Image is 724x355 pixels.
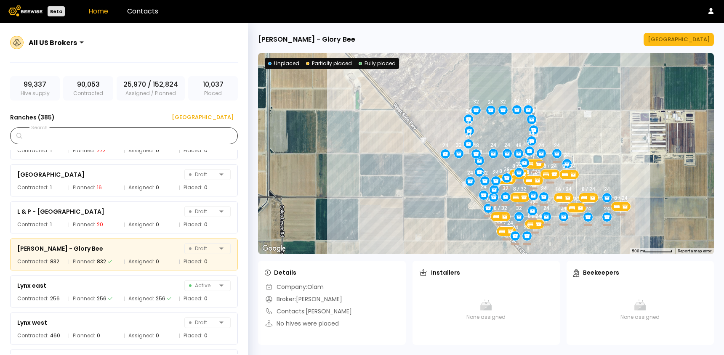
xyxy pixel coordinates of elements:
[582,186,595,192] div: 8 / 24
[156,257,159,266] div: 0
[678,249,711,253] a: Report a map error
[492,170,498,175] div: 24
[604,206,610,212] div: 24
[88,6,108,16] a: Home
[528,213,541,219] div: 8 / 24
[500,99,506,105] div: 32
[419,268,460,277] div: Installers
[204,257,208,266] div: 0
[17,170,85,180] div: [GEOGRAPHIC_DATA]
[632,249,644,253] span: 500 m
[128,257,154,266] span: Assigned:
[564,152,570,158] div: 24
[500,220,513,226] div: 8 / 24
[442,143,448,148] div: 24
[265,283,324,291] div: Company: Olam
[156,331,159,340] div: 0
[538,143,544,148] div: 24
[560,205,566,211] div: 24
[128,146,154,155] span: Assigned:
[528,108,534,114] div: 24
[488,99,494,105] div: 24
[494,205,507,211] div: 8 / 32
[97,220,103,229] div: 20
[97,183,102,192] div: 16
[189,207,216,217] span: Draft
[204,220,208,229] div: 0
[614,195,627,201] div: 8 / 24
[419,283,553,337] div: None assigned
[97,257,106,266] div: 832
[156,183,159,192] div: 0
[17,146,48,155] span: Contracted:
[265,307,352,316] div: Contacts: [PERSON_NAME]
[10,111,55,123] h3: Ranches ( 385 )
[569,196,583,202] div: 8 / 32
[306,60,352,67] div: Partially placed
[127,6,158,16] a: Contacts
[184,183,202,192] span: Placed:
[156,146,159,155] div: 0
[530,200,535,206] div: 32
[77,79,100,90] span: 90,053
[260,243,288,254] img: Google
[156,220,159,229] div: 0
[512,225,518,230] div: 24
[513,186,526,192] div: 8 / 32
[516,143,522,148] div: 48
[604,186,610,192] div: 24
[585,206,591,212] div: 24
[17,318,47,328] div: Lynx west
[128,294,154,303] span: Assigned:
[204,183,208,192] div: 0
[189,318,216,328] span: Draft
[573,283,707,337] div: None assigned
[73,220,95,229] span: Planned:
[481,184,487,190] div: 24
[525,98,531,104] div: 32
[562,163,576,169] div: 8 / 24
[466,108,471,114] div: 24
[10,76,60,101] div: Hive supply
[50,146,52,155] div: 1
[97,146,106,155] div: 272
[260,243,288,254] a: Open this area in Google Maps (opens a new window)
[17,183,48,192] span: Contracted:
[117,76,185,101] div: Assigned / Planned
[541,185,547,191] div: 24
[17,207,104,217] div: L & P - [GEOGRAPHIC_DATA]
[529,130,535,136] div: 24
[467,170,473,176] div: 24
[504,142,510,148] div: 24
[73,183,95,192] span: Planned:
[17,220,48,229] span: Contracted:
[50,257,59,266] div: 832
[204,294,208,303] div: 0
[359,60,396,67] div: Fully placed
[17,281,46,291] div: Lynx east
[24,79,46,90] span: 99,337
[189,170,216,180] span: Draft
[573,268,619,277] div: Beekeepers
[644,33,714,46] button: [GEOGRAPHIC_DATA]
[50,331,60,340] div: 460
[516,205,522,211] div: 32
[189,244,216,254] span: Draft
[526,140,532,146] div: 32
[204,146,208,155] div: 0
[29,37,77,48] div: All US Brokers
[166,113,234,122] div: [GEOGRAPHIC_DATA]
[184,220,202,229] span: Placed:
[8,5,43,16] img: Beewise logo
[516,161,522,167] div: 32
[50,183,52,192] div: 1
[466,120,472,126] div: 32
[17,244,103,254] div: [PERSON_NAME] - Glory Bee
[265,295,342,304] div: Broker: [PERSON_NAME]
[476,149,482,155] div: 48
[184,331,202,340] span: Placed:
[258,34,355,45] div: [PERSON_NAME] - Glory Bee
[50,220,52,229] div: 1
[204,331,208,340] div: 0
[473,143,479,148] div: 48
